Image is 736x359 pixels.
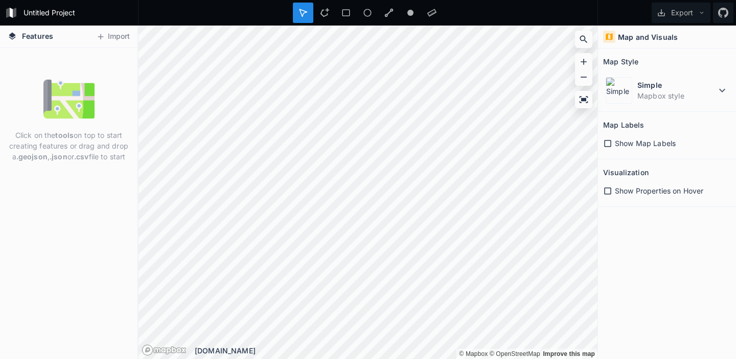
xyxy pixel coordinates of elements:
[637,90,716,101] dd: Mapbox style
[43,74,95,125] img: empty
[16,152,48,161] strong: .geojson
[603,117,644,133] h2: Map Labels
[606,77,632,104] img: Simple
[142,344,187,356] a: Mapbox logo
[543,350,595,357] a: Map feedback
[8,130,130,162] p: Click on the on top to start creating features or drag and drop a , or file to start
[603,54,638,69] h2: Map Style
[22,31,53,41] span: Features
[195,345,597,356] div: [DOMAIN_NAME]
[459,350,488,357] a: Mapbox
[50,152,67,161] strong: .json
[652,3,710,23] button: Export
[55,131,74,139] strong: tools
[91,29,135,45] button: Import
[603,164,649,180] h2: Visualization
[618,32,678,42] h4: Map and Visuals
[637,80,716,90] dt: Simple
[490,350,540,357] a: OpenStreetMap
[615,185,703,196] span: Show Properties on Hover
[615,138,676,149] span: Show Map Labels
[74,152,89,161] strong: .csv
